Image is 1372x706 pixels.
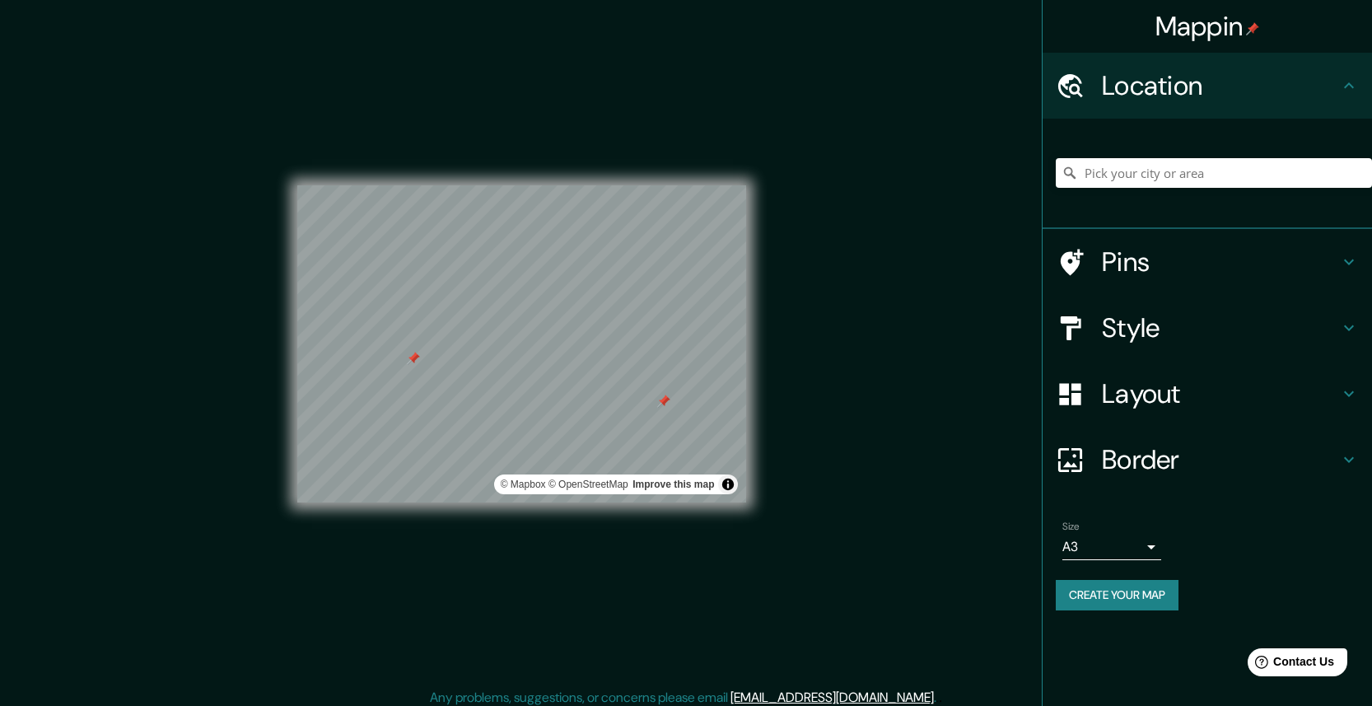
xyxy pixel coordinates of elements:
[1043,229,1372,295] div: Pins
[1102,311,1339,344] h4: Style
[1043,427,1372,493] div: Border
[1062,534,1161,560] div: A3
[1056,158,1372,188] input: Pick your city or area
[632,479,714,490] a: Map feedback
[1155,10,1260,43] h4: Mappin
[548,479,628,490] a: OpenStreetMap
[1043,361,1372,427] div: Layout
[730,689,934,706] a: [EMAIL_ADDRESS][DOMAIN_NAME]
[501,479,546,490] a: Mapbox
[718,475,738,494] button: Toggle attribution
[1246,22,1259,35] img: pin-icon.png
[1102,69,1339,102] h4: Location
[1102,443,1339,476] h4: Border
[297,185,746,503] canvas: Map
[1102,377,1339,410] h4: Layout
[1062,520,1080,534] label: Size
[1043,53,1372,119] div: Location
[1102,245,1339,278] h4: Pins
[1225,642,1354,688] iframe: Help widget launcher
[1056,580,1178,610] button: Create your map
[1043,295,1372,361] div: Style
